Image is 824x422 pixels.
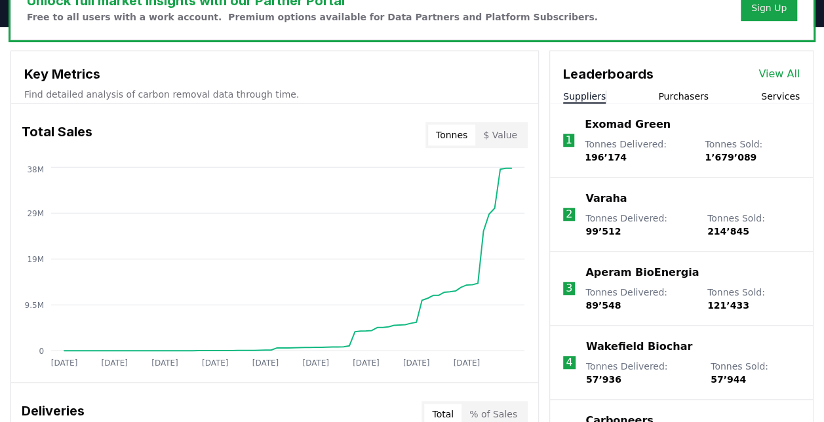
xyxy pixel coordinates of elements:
[707,286,800,312] p: Tonnes Sold :
[563,90,606,103] button: Suppliers
[585,265,699,280] a: Aperam BioEnergia
[705,138,800,164] p: Tonnes Sold :
[403,358,430,368] tspan: [DATE]
[566,355,572,370] p: 4
[707,300,749,311] span: 121’433
[39,346,44,355] tspan: 0
[151,358,178,368] tspan: [DATE]
[707,226,749,237] span: 214’845
[353,358,380,368] tspan: [DATE]
[761,90,800,103] button: Services
[566,280,572,296] p: 3
[711,360,800,386] p: Tonnes Sold :
[27,165,44,174] tspan: 38M
[24,88,525,101] p: Find detailed analysis of carbon removal data through time.
[566,206,572,222] p: 2
[585,117,671,132] a: Exomad Green
[585,138,692,164] p: Tonnes Delivered :
[585,191,627,206] a: Varaha
[22,122,92,148] h3: Total Sales
[585,286,694,312] p: Tonnes Delivered :
[565,132,572,148] p: 1
[302,358,329,368] tspan: [DATE]
[25,300,44,309] tspan: 9.5M
[252,358,279,368] tspan: [DATE]
[563,64,654,84] h3: Leaderboards
[585,212,694,238] p: Tonnes Delivered :
[101,358,128,368] tspan: [DATE]
[707,212,800,238] p: Tonnes Sold :
[586,360,697,386] p: Tonnes Delivered :
[711,374,746,385] span: 57’944
[585,300,621,311] span: 89’548
[27,208,44,218] tspan: 29M
[758,66,800,82] a: View All
[658,90,709,103] button: Purchasers
[51,358,78,368] tspan: [DATE]
[585,226,621,237] span: 99’512
[475,125,525,145] button: $ Value
[585,152,627,163] span: 196’174
[586,374,621,385] span: 57’936
[751,1,787,14] a: Sign Up
[24,64,525,84] h3: Key Metrics
[454,358,481,368] tspan: [DATE]
[428,125,475,145] button: Tonnes
[202,358,229,368] tspan: [DATE]
[27,254,44,263] tspan: 19M
[586,339,692,355] a: Wakefield Biochar
[705,152,756,163] span: 1’679’089
[27,10,598,24] p: Free to all users with a work account. Premium options available for Data Partners and Platform S...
